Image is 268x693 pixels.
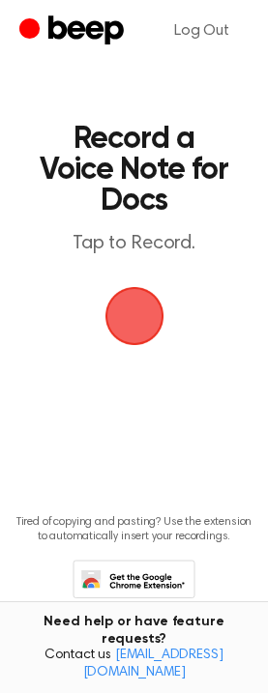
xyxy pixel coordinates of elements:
[155,8,249,54] a: Log Out
[15,515,253,544] p: Tired of copying and pasting? Use the extension to automatically insert your recordings.
[105,287,164,345] img: Beep Logo
[35,232,233,256] p: Tap to Record.
[35,124,233,217] h1: Record a Voice Note for Docs
[19,13,129,50] a: Beep
[12,648,256,681] span: Contact us
[83,649,223,679] a: [EMAIL_ADDRESS][DOMAIN_NAME]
